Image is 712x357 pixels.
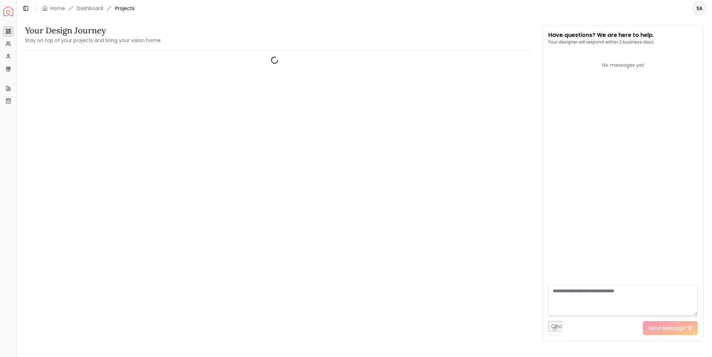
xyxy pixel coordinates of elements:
[3,6,13,16] a: Spacejoy
[115,5,135,12] span: Projects
[548,39,655,45] p: Your designer will respond within 2 business days.
[548,62,698,69] div: No messages yet
[548,31,655,39] p: Have questions? We are here to help.
[42,5,135,12] nav: breadcrumb
[50,5,65,12] a: Home
[693,1,706,15] button: SA
[25,25,161,36] h3: Your Design Journey
[3,6,13,16] img: Spacejoy Logo
[25,37,161,44] small: Stay on top of your projects and bring your vision home
[77,5,103,12] a: Dashboard
[693,2,706,15] span: SA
